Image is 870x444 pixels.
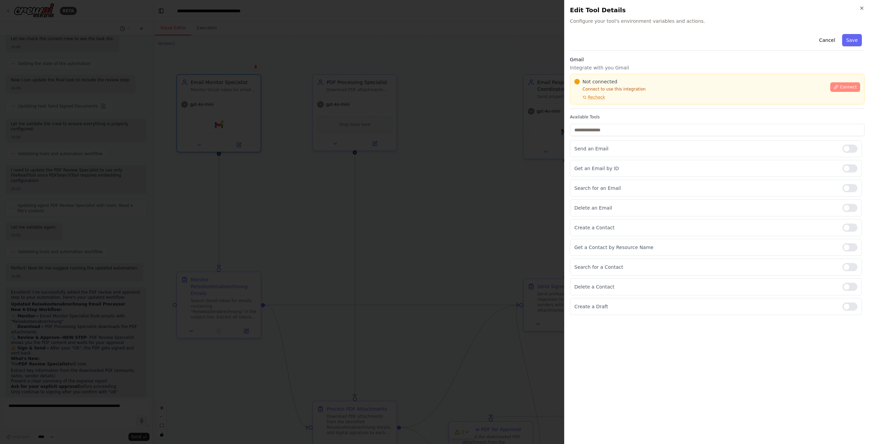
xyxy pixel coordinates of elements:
p: Create a Draft [574,303,837,310]
span: Not connected [582,78,617,85]
h3: Gmail [570,56,865,63]
span: Configure your tool's environment variables and actions. [570,18,865,24]
p: Connect to use this integration [574,86,826,92]
p: Search for a Contact [574,264,837,270]
button: Save [842,34,862,46]
h2: Edit Tool Details [570,5,865,15]
p: Get a Contact by Resource Name [574,244,837,251]
button: Connect [830,82,860,92]
p: Delete a Contact [574,283,837,290]
p: Search for an Email [574,185,837,192]
p: Integrate with you Gmail [570,64,865,71]
label: Available Tools [570,114,865,120]
p: Delete an Email [574,204,837,211]
p: Send an Email [574,145,837,152]
p: Create a Contact [574,224,837,231]
p: Get an Email by ID [574,165,837,172]
button: Cancel [815,34,839,46]
span: Recheck [588,95,605,100]
span: Connect [840,84,857,90]
button: Recheck [574,95,605,100]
